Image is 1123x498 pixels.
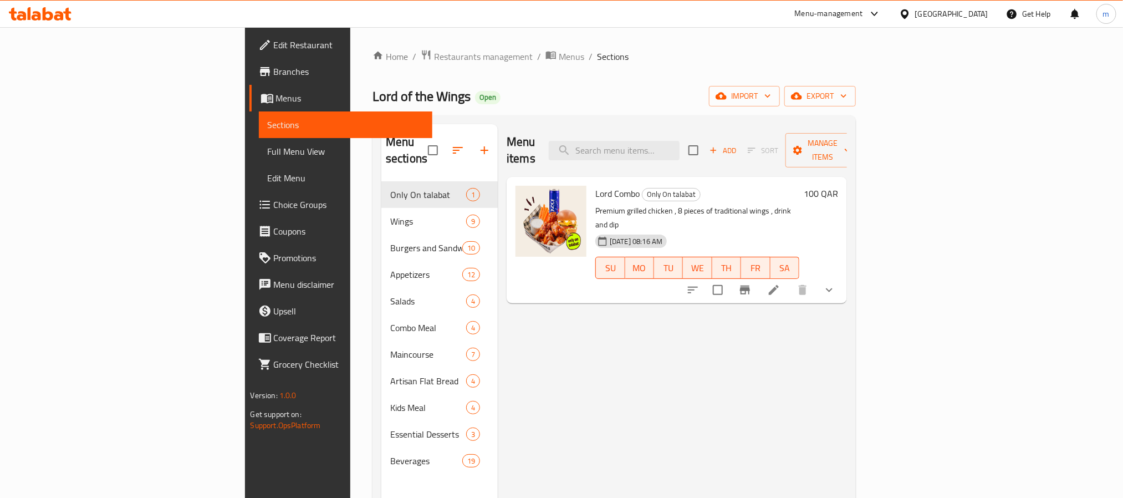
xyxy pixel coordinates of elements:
span: 4 [467,296,479,307]
div: items [462,268,480,281]
span: 4 [467,376,479,387]
div: Open [475,91,501,104]
span: Sections [268,118,423,131]
span: Wings [390,215,466,228]
span: Appetizers [390,268,462,281]
a: Menus [249,85,432,111]
button: Manage items [785,133,860,167]
span: FR [746,260,765,276]
a: Coupons [249,218,432,245]
button: FR [741,257,770,279]
span: Lord Combo [595,185,640,202]
span: [DATE] 08:16 AM [605,236,667,247]
span: m [1103,8,1110,20]
a: Restaurants management [421,49,533,64]
span: Only On talabat [642,188,700,201]
span: MO [630,260,650,276]
a: Edit menu item [767,283,780,297]
button: TU [654,257,683,279]
span: Manage items [794,136,851,164]
span: Grocery Checklist [274,358,423,371]
span: TU [659,260,678,276]
div: items [462,454,480,467]
button: SA [770,257,799,279]
span: Combo Meal [390,321,466,334]
span: Choice Groups [274,198,423,211]
div: items [466,188,480,201]
div: Menu-management [795,7,863,21]
span: Branches [274,65,423,78]
span: 19 [463,456,479,466]
span: Maincourse [390,348,466,361]
div: items [466,321,480,334]
div: items [466,348,480,361]
div: Salads [390,294,466,308]
span: Only On talabat [390,188,466,201]
h2: Menu items [507,134,535,167]
span: Select all sections [421,139,445,162]
div: Kids Meal [390,401,466,414]
div: items [466,374,480,388]
span: Sort sections [445,137,471,164]
span: Edit Restaurant [274,38,423,52]
span: TH [717,260,737,276]
div: Beverages [390,454,462,467]
a: Coverage Report [249,324,432,351]
nav: breadcrumb [372,49,856,64]
div: Only On talabat1 [381,181,498,208]
a: Branches [249,58,432,85]
div: Beverages19 [381,448,498,474]
a: Edit Restaurant [249,32,432,58]
div: Artisan Flat Bread4 [381,368,498,394]
span: Burgers and Sandwiches [390,241,462,255]
div: Appetizers12 [381,261,498,288]
span: Artisan Flat Bread [390,374,466,388]
div: Combo Meal4 [381,314,498,341]
span: 12 [463,270,479,280]
span: Select section first [741,142,785,159]
span: Restaurants management [434,50,533,63]
span: Select section [682,139,705,162]
a: Edit Menu [259,165,432,191]
span: 9 [467,216,479,227]
span: 1 [467,190,479,200]
button: SU [595,257,625,279]
span: 4 [467,403,479,413]
button: show more [816,277,843,303]
span: 7 [467,349,479,360]
span: SA [775,260,795,276]
button: delete [789,277,816,303]
div: Wings9 [381,208,498,235]
span: import [718,89,771,103]
span: Add item [705,142,741,159]
input: search [549,141,680,160]
a: Sections [259,111,432,138]
span: export [793,89,847,103]
button: sort-choices [680,277,706,303]
div: items [466,401,480,414]
button: export [784,86,856,106]
span: Coupons [274,225,423,238]
span: 10 [463,243,479,253]
a: Support.OpsPlatform [251,418,321,433]
div: items [466,215,480,228]
img: Lord Combo [515,186,586,257]
button: TH [712,257,741,279]
span: Essential Desserts [390,428,466,441]
span: 1.0.0 [279,388,297,403]
div: items [466,428,480,441]
button: MO [625,257,654,279]
div: [GEOGRAPHIC_DATA] [915,8,988,20]
span: WE [687,260,707,276]
button: Add section [471,137,498,164]
span: Menu disclaimer [274,278,423,291]
span: SU [600,260,620,276]
span: Menus [276,92,423,105]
